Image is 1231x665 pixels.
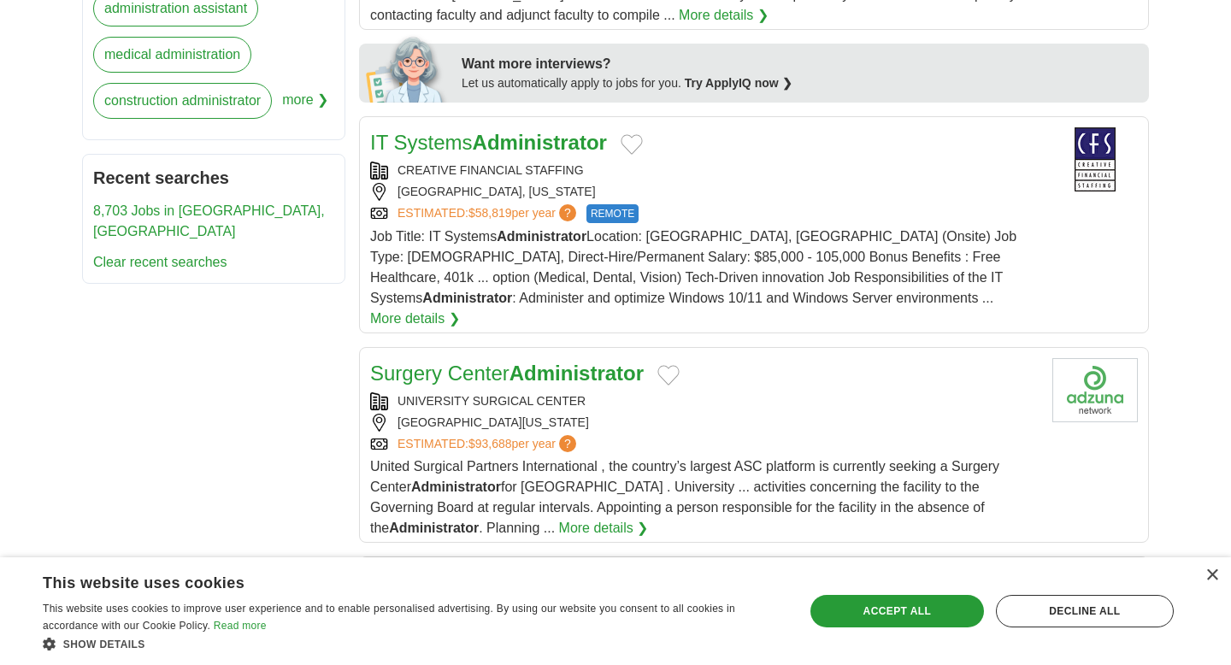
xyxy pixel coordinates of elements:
span: more ❯ [282,83,328,129]
div: Accept all [810,595,984,627]
button: Add to favorite jobs [657,365,680,385]
div: [GEOGRAPHIC_DATA][US_STATE] [370,414,1039,432]
img: Creative Financial Staffing logo [1052,127,1138,191]
a: ESTIMATED:$93,688per year? [398,435,580,453]
span: United Surgical Partners International , the country’s largest ASC platform is currently seeking ... [370,459,999,535]
a: medical administration [93,37,251,73]
span: Job Title: IT Systems Location: [GEOGRAPHIC_DATA], [GEOGRAPHIC_DATA] (Onsite) Job Type: [DEMOGRAP... [370,229,1016,305]
span: Show details [63,639,145,650]
a: 8,703 Jobs in [GEOGRAPHIC_DATA], [GEOGRAPHIC_DATA] [93,203,325,238]
span: $93,688 [468,437,512,450]
a: Try ApplyIQ now ❯ [685,76,792,90]
span: This website uses cookies to improve user experience and to enable personalised advertising. By u... [43,603,735,632]
a: construction administrator [93,83,272,119]
span: $58,819 [468,206,512,220]
a: More details ❯ [370,309,460,329]
span: REMOTE [586,204,639,223]
h2: Recent searches [93,165,334,191]
div: Decline all [996,595,1174,627]
strong: Administrator [497,229,586,244]
div: Want more interviews? [462,54,1139,74]
a: Clear recent searches [93,255,227,269]
a: Read more, opens a new window [214,620,267,632]
a: Surgery CenterAdministrator [370,362,644,385]
strong: Administrator [411,480,501,494]
strong: Administrator [422,291,512,305]
div: [GEOGRAPHIC_DATA], [US_STATE] [370,183,1039,201]
img: Company logo [1052,358,1138,422]
div: This website uses cookies [43,568,739,593]
div: Let us automatically apply to jobs for you. [462,74,1139,92]
a: ESTIMATED:$58,819per year? [398,204,580,223]
span: ? [559,204,576,221]
img: apply-iq-scientist.png [366,34,449,103]
a: IT SystemsAdministrator [370,131,607,154]
a: CREATIVE FINANCIAL STAFFING [398,163,584,177]
button: Add to favorite jobs [621,134,643,155]
div: Close [1205,569,1218,582]
span: ? [559,435,576,452]
strong: Administrator [509,362,644,385]
div: Show details [43,635,782,652]
a: More details ❯ [679,5,769,26]
strong: Administrator [473,131,607,154]
div: UNIVERSITY SURGICAL CENTER [370,392,1039,410]
a: More details ❯ [559,518,649,538]
strong: Administrator [389,521,479,535]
